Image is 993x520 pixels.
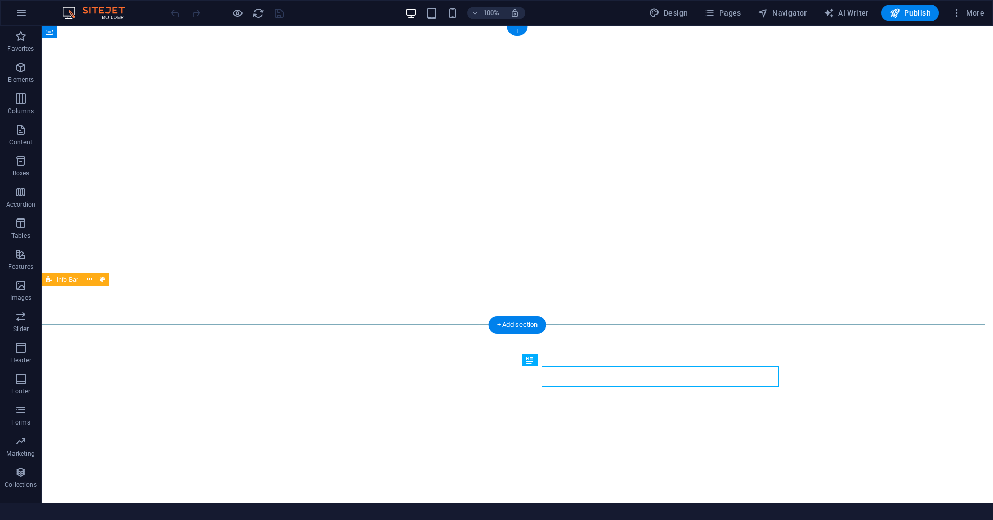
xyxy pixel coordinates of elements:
[758,8,807,18] span: Navigator
[700,5,745,21] button: Pages
[5,481,36,489] p: Collections
[11,418,30,427] p: Forms
[8,107,34,115] p: Columns
[11,231,30,240] p: Tables
[8,263,33,271] p: Features
[510,8,519,18] i: On resize automatically adjust zoom level to fit chosen device.
[820,5,873,21] button: AI Writer
[754,5,811,21] button: Navigator
[483,7,500,19] h6: 100%
[10,356,31,364] p: Header
[951,8,984,18] span: More
[467,7,504,19] button: 100%
[489,316,546,334] div: + Add section
[57,277,78,283] span: Info Bar
[252,7,264,19] i: Reload page
[13,325,29,333] p: Slider
[7,45,34,53] p: Favorites
[252,7,264,19] button: reload
[10,294,32,302] p: Images
[9,138,32,146] p: Content
[649,8,688,18] span: Design
[6,449,35,458] p: Marketing
[12,169,30,177] p: Boxes
[704,8,741,18] span: Pages
[231,7,244,19] button: Click here to leave preview mode and continue editing
[645,5,692,21] button: Design
[645,5,692,21] div: Design (Ctrl+Alt+Y)
[881,5,939,21] button: Publish
[947,5,988,21] button: More
[6,200,35,209] p: Accordion
[824,8,869,18] span: AI Writer
[507,26,527,36] div: +
[60,7,138,19] img: Editor Logo
[8,76,34,84] p: Elements
[890,8,931,18] span: Publish
[11,387,30,395] p: Footer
